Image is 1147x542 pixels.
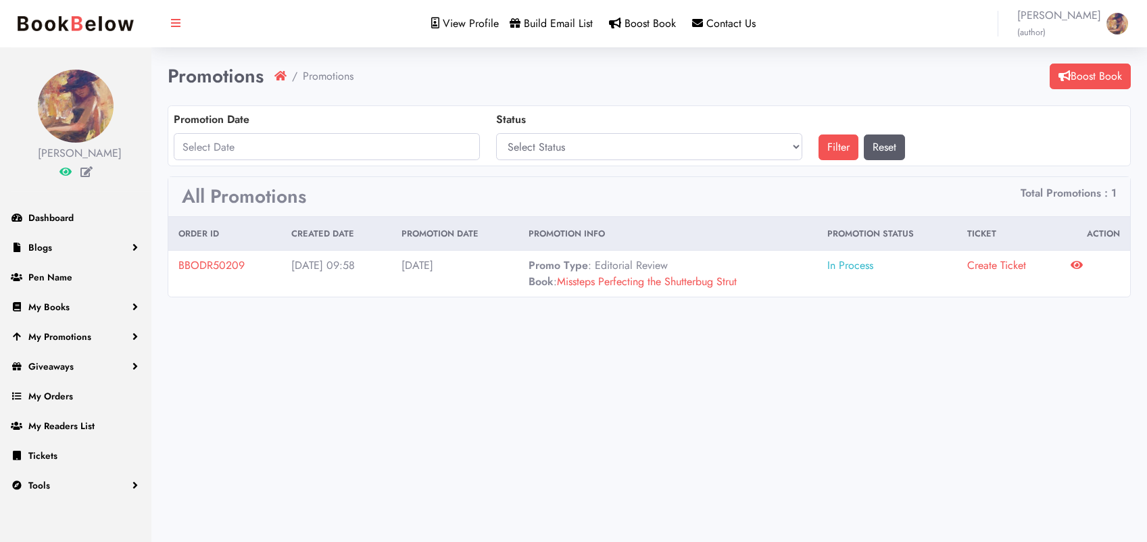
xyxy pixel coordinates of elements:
[174,112,249,128] label: Promotion Date
[1106,13,1128,34] img: 1758730861.jpeg
[174,133,480,160] input: Select Date
[28,330,91,343] span: My Promotions
[496,112,526,128] label: Status
[28,360,74,373] span: Giveaways
[28,270,72,284] span: Pen Name
[178,257,245,273] a: BBODR50209
[625,16,676,31] span: Boost Book
[28,389,73,403] span: My Orders
[510,16,593,31] a: Build Email List
[38,70,114,143] img: 1758730861.jpeg
[529,257,807,274] p: : Editorial Review
[529,257,588,273] b: Promo Type
[28,241,52,254] span: Blogs
[706,16,756,31] span: Contact Us
[524,16,593,31] span: Build Email List
[281,216,391,250] th: Created Date
[1017,26,1046,39] small: (author)
[274,68,353,84] nav: breadcrumb
[1050,64,1131,89] a: Boost Book
[692,16,756,31] a: Contact Us
[819,134,858,160] button: Filter
[1017,7,1101,40] span: [PERSON_NAME]
[817,216,957,250] th: Promotion Status
[28,300,70,314] span: My Books
[529,274,554,289] b: Book
[1060,216,1130,250] th: Action
[28,211,74,224] span: Dashboard
[1021,185,1117,201] li: Total Promotions : 1
[11,9,141,38] img: bookbelow.PNG
[967,257,1026,273] a: Create Ticket
[391,216,518,250] th: Promotion Date
[557,274,737,289] a: Missteps Perfecting the Shutterbug Strut
[182,185,306,208] h3: All Promotions
[518,216,817,250] th: Promotion Info
[609,16,676,31] a: Boost Book
[957,216,1060,250] th: Ticket
[431,16,499,31] a: View Profile
[168,216,281,250] th: Order ID
[28,478,50,492] span: Tools
[529,274,807,290] p: :
[28,419,95,433] span: My Readers List
[391,250,518,297] td: [DATE]
[168,65,264,88] h1: Promotions
[287,68,353,84] li: Promotions
[28,449,57,462] span: Tickets
[443,16,499,31] span: View Profile
[827,257,947,274] span: In Process
[864,134,905,160] a: Reset
[38,145,114,162] div: [PERSON_NAME]
[281,250,391,297] td: [DATE] 09:58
